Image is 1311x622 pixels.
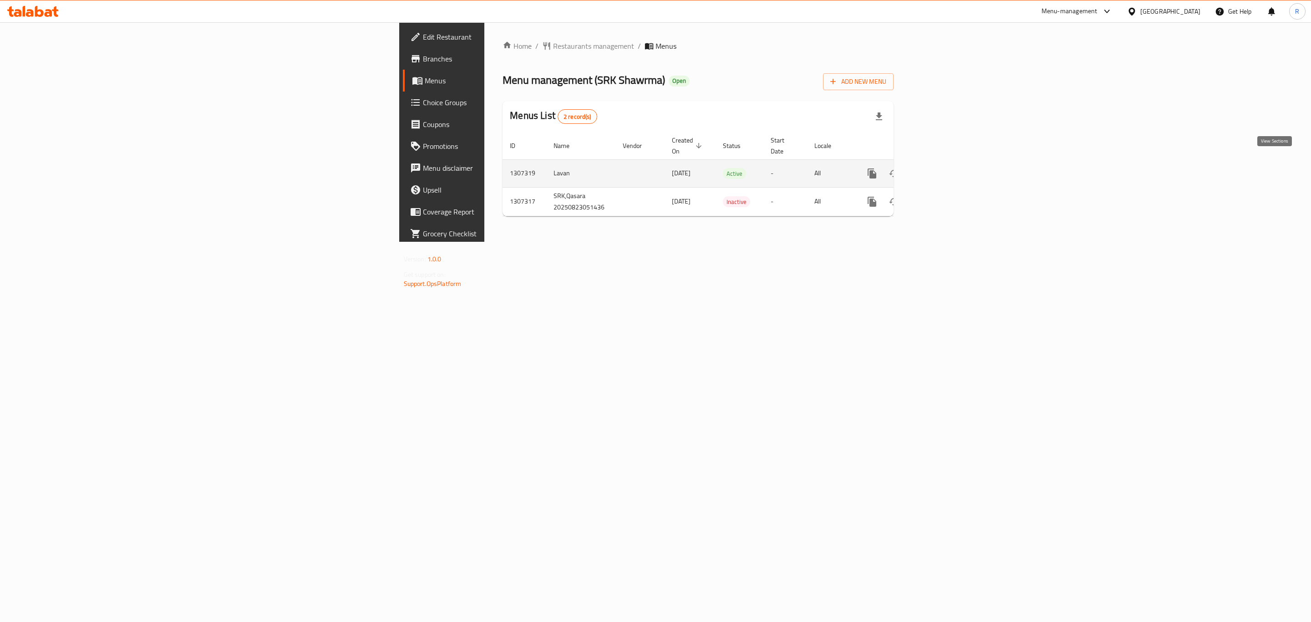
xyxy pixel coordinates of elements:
[814,140,843,151] span: Locale
[1295,6,1299,16] span: R
[423,31,611,42] span: Edit Restaurant
[638,41,641,51] li: /
[423,184,611,195] span: Upsell
[807,159,854,187] td: All
[672,135,705,157] span: Created On
[723,140,752,151] span: Status
[403,179,618,201] a: Upsell
[403,26,618,48] a: Edit Restaurant
[404,253,426,265] span: Version:
[623,140,654,151] span: Vendor
[403,135,618,157] a: Promotions
[403,48,618,70] a: Branches
[510,109,597,124] h2: Menus List
[423,97,611,108] span: Choice Groups
[883,191,905,213] button: Change Status
[403,113,618,135] a: Coupons
[672,195,691,207] span: [DATE]
[558,112,597,121] span: 2 record(s)
[830,76,886,87] span: Add New Menu
[554,140,581,151] span: Name
[423,206,611,217] span: Coverage Report
[771,135,796,157] span: Start Date
[423,141,611,152] span: Promotions
[425,75,611,86] span: Menus
[723,197,750,207] span: Inactive
[883,163,905,184] button: Change Status
[1042,6,1098,17] div: Menu-management
[1140,6,1200,16] div: [GEOGRAPHIC_DATA]
[404,278,462,290] a: Support.OpsPlatform
[510,140,527,151] span: ID
[427,253,442,265] span: 1.0.0
[423,228,611,239] span: Grocery Checklist
[723,168,746,179] span: Active
[558,109,597,124] div: Total records count
[655,41,676,51] span: Menus
[763,159,807,187] td: -
[403,157,618,179] a: Menu disclaimer
[423,119,611,130] span: Coupons
[423,53,611,64] span: Branches
[672,167,691,179] span: [DATE]
[823,73,894,90] button: Add New Menu
[404,269,446,280] span: Get support on:
[763,187,807,216] td: -
[503,41,894,51] nav: breadcrumb
[403,201,618,223] a: Coverage Report
[723,196,750,207] div: Inactive
[669,76,690,87] div: Open
[669,77,690,85] span: Open
[854,132,956,160] th: Actions
[807,187,854,216] td: All
[403,223,618,245] a: Grocery Checklist
[403,70,618,92] a: Menus
[403,92,618,113] a: Choice Groups
[503,132,956,216] table: enhanced table
[423,163,611,173] span: Menu disclaimer
[861,191,883,213] button: more
[868,106,890,127] div: Export file
[861,163,883,184] button: more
